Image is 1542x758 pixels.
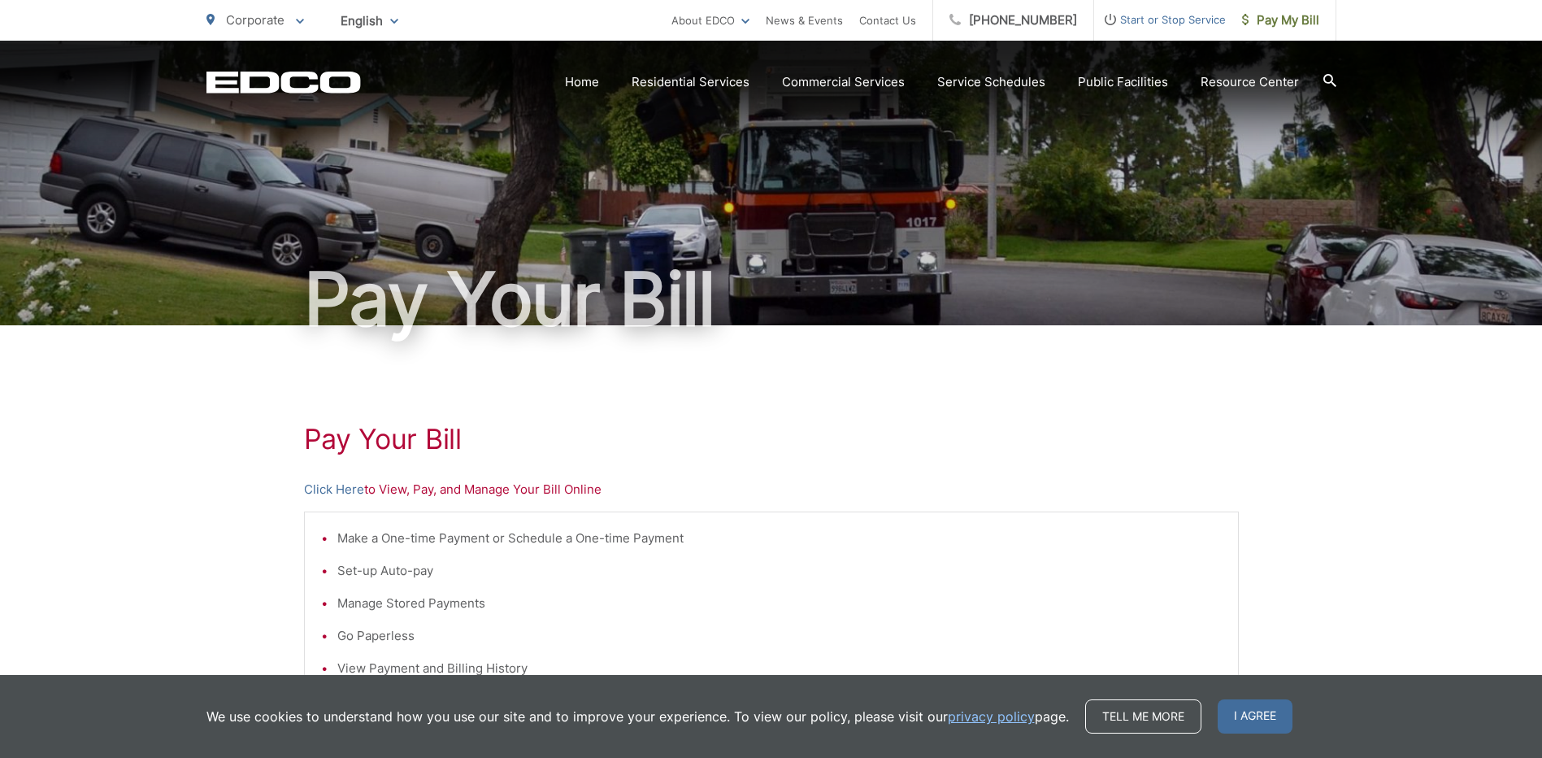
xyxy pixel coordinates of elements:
[948,707,1035,726] a: privacy policy
[206,707,1069,726] p: We use cookies to understand how you use our site and to improve your experience. To view our pol...
[206,259,1336,340] h1: Pay Your Bill
[304,423,1239,455] h1: Pay Your Bill
[632,72,749,92] a: Residential Services
[337,626,1222,646] li: Go Paperless
[206,71,361,94] a: EDCD logo. Return to the homepage.
[782,72,905,92] a: Commercial Services
[226,12,285,28] span: Corporate
[859,11,916,30] a: Contact Us
[1218,699,1292,734] span: I agree
[671,11,749,30] a: About EDCO
[565,72,599,92] a: Home
[1085,699,1201,734] a: Tell me more
[328,7,410,35] span: English
[337,529,1222,548] li: Make a One-time Payment or Schedule a One-time Payment
[1201,72,1299,92] a: Resource Center
[337,659,1222,678] li: View Payment and Billing History
[304,480,1239,499] p: to View, Pay, and Manage Your Bill Online
[337,561,1222,581] li: Set-up Auto-pay
[337,594,1222,613] li: Manage Stored Payments
[937,72,1045,92] a: Service Schedules
[1242,11,1319,30] span: Pay My Bill
[304,480,364,499] a: Click Here
[1078,72,1168,92] a: Public Facilities
[766,11,843,30] a: News & Events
